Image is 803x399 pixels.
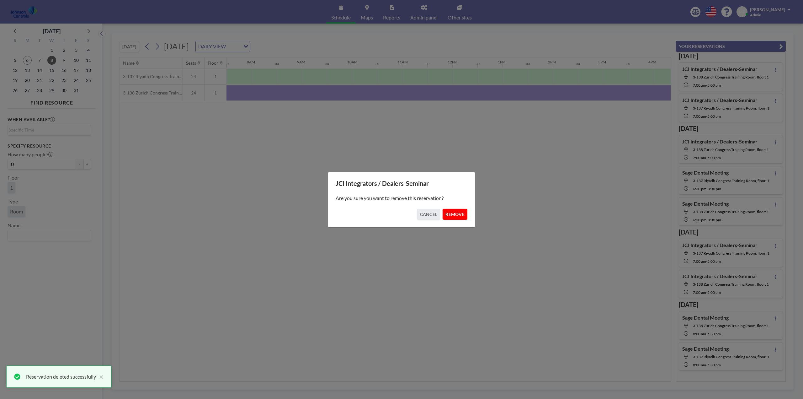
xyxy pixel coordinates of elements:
[417,209,440,220] button: CANCEL
[96,373,104,380] button: close
[336,195,467,201] p: Are you sure you want to remove this reservation?
[336,180,467,187] h3: JCI Integrators / Dealers-Seminar
[443,209,467,220] button: REMOVE
[26,373,96,380] div: Reservation deleted successfully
